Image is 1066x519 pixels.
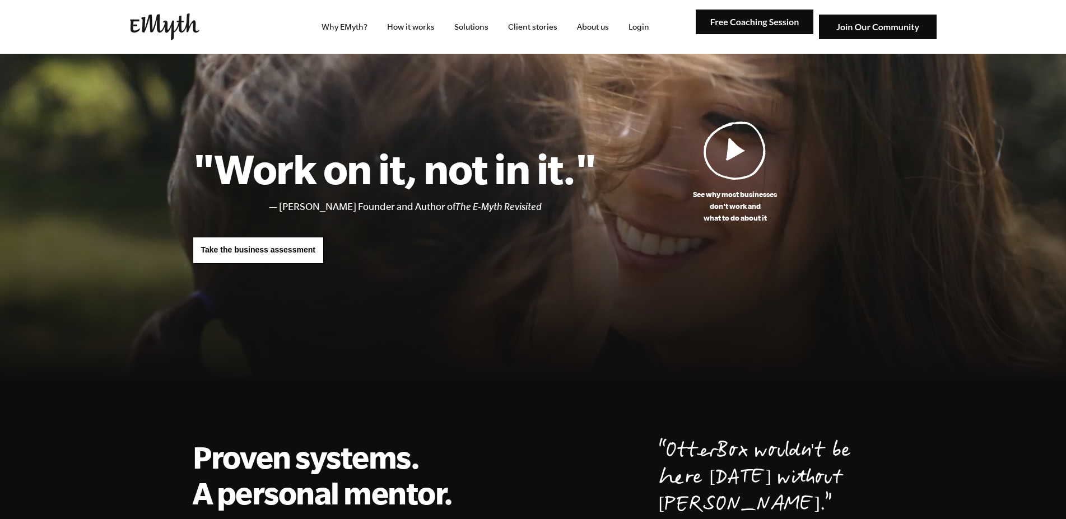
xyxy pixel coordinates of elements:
[597,121,874,224] a: See why most businessesdon't work andwhat to do about it
[193,237,324,264] a: Take the business assessment
[193,144,597,193] h1: "Work on it, not in it."
[597,189,874,224] p: See why most businesses don't work and what to do about it
[1010,465,1066,519] div: Widget de chat
[193,439,466,511] h2: Proven systems. A personal mentor.
[819,15,937,40] img: Join Our Community
[279,199,597,215] li: [PERSON_NAME] Founder and Author of
[704,121,766,180] img: Play Video
[696,10,813,35] img: Free Coaching Session
[130,13,199,40] img: EMyth
[455,201,542,212] i: The E-Myth Revisited
[201,245,315,254] span: Take the business assessment
[1010,465,1066,519] iframe: Chat Widget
